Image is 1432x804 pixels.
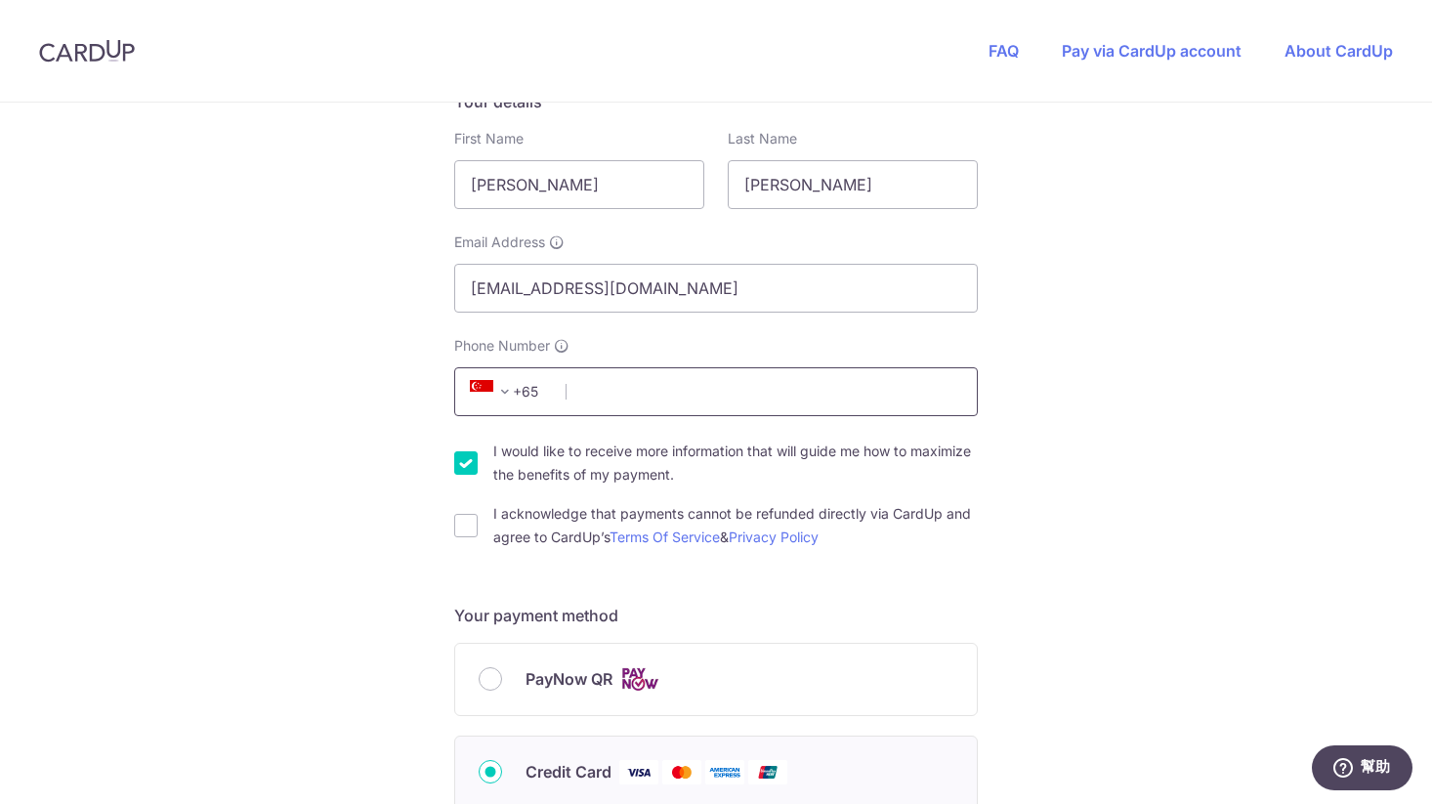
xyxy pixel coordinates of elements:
img: Visa [619,760,658,784]
span: Phone Number [454,336,550,356]
span: +65 [470,380,517,403]
img: Union Pay [748,760,787,784]
span: PayNow QR [526,667,612,691]
input: Last name [728,160,978,209]
img: Mastercard [662,760,701,784]
div: PayNow QR Cards logo [479,667,953,692]
iframe: 開啟您可用於找到更多資訊的 Widget [1311,745,1412,794]
span: +65 [464,380,552,403]
a: Pay via CardUp account [1062,41,1242,61]
label: First Name [454,129,524,148]
span: Email Address [454,233,545,252]
input: Email address [454,264,978,313]
div: Credit Card Visa Mastercard American Express Union Pay [479,760,953,784]
input: First name [454,160,704,209]
a: FAQ [989,41,1019,61]
img: CardUp [39,39,135,63]
h5: Your payment method [454,604,978,627]
label: Last Name [728,129,797,148]
span: Credit Card [526,760,611,783]
img: Cards logo [620,667,659,692]
label: I acknowledge that payments cannot be refunded directly via CardUp and agree to CardUp’s & [493,502,978,549]
a: About CardUp [1285,41,1393,61]
a: Privacy Policy [729,529,819,545]
img: American Express [705,760,744,784]
a: Terms Of Service [610,529,720,545]
label: I would like to receive more information that will guide me how to maximize the benefits of my pa... [493,440,978,487]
